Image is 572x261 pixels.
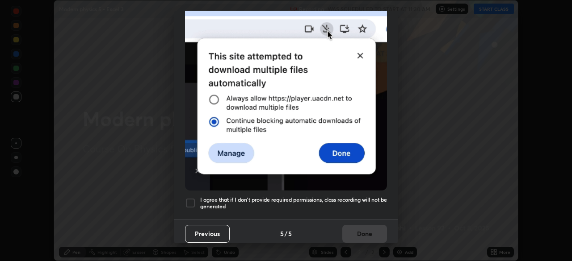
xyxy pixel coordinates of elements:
h5: I agree that if I don't provide required permissions, class recording will not be generated [200,196,387,210]
button: Previous [185,225,230,243]
h4: / [285,229,287,238]
h4: 5 [280,229,284,238]
h4: 5 [288,229,292,238]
